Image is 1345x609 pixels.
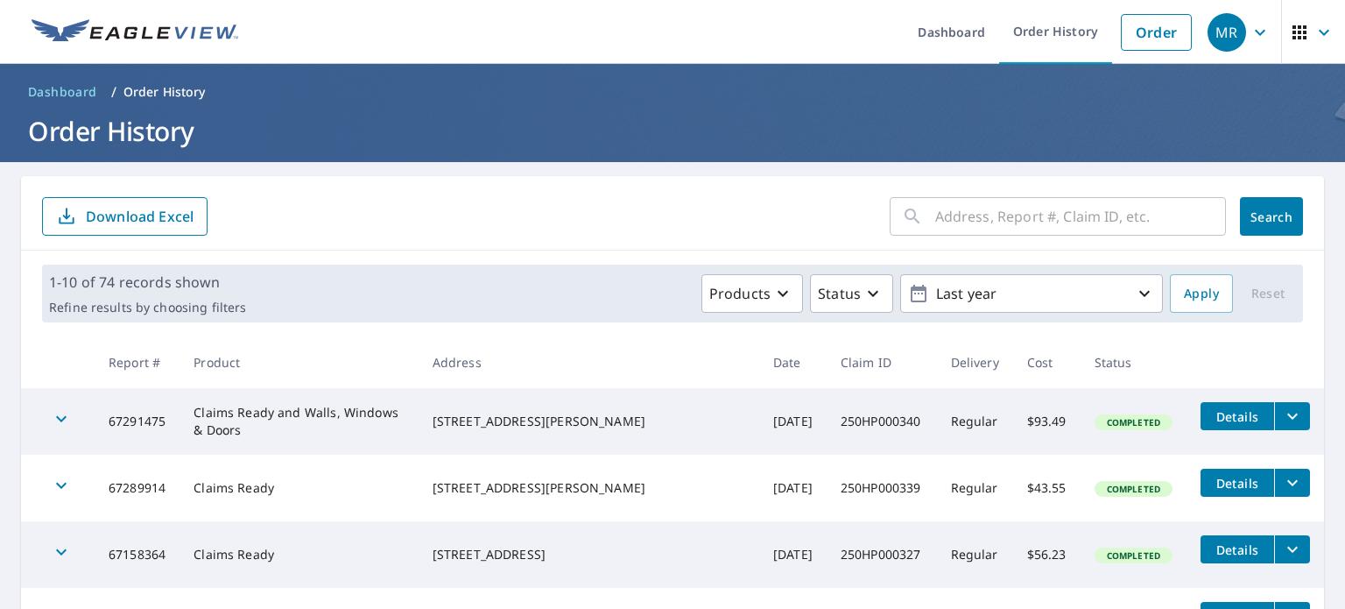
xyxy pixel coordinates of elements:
span: Completed [1096,483,1171,495]
img: EV Logo [32,19,238,46]
td: 250HP000340 [827,388,937,455]
li: / [111,81,116,103]
a: Dashboard [21,78,104,106]
td: [DATE] [759,521,827,588]
td: Claims Ready [180,455,418,521]
th: Report # [95,336,180,388]
button: filesDropdownBtn-67289914 [1274,469,1310,497]
button: Products [701,274,803,313]
p: Download Excel [86,207,194,226]
td: Regular [937,455,1013,521]
p: Status [818,283,861,304]
th: Delivery [937,336,1013,388]
span: Dashboard [28,83,97,101]
td: 67291475 [95,388,180,455]
td: [DATE] [759,388,827,455]
h1: Order History [21,113,1324,149]
td: Claims Ready [180,521,418,588]
p: 1-10 of 74 records shown [49,272,246,293]
span: Details [1211,408,1264,425]
td: $56.23 [1013,521,1081,588]
div: [STREET_ADDRESS][PERSON_NAME] [433,413,745,430]
a: Order [1121,14,1192,51]
td: 250HP000327 [827,521,937,588]
span: Completed [1096,416,1171,428]
div: [STREET_ADDRESS] [433,546,745,563]
td: 250HP000339 [827,455,937,521]
button: detailsBtn-67291475 [1201,402,1274,430]
td: $43.55 [1013,455,1081,521]
p: Refine results by choosing filters [49,300,246,315]
button: Search [1240,197,1303,236]
span: Details [1211,475,1264,492]
button: Last year [900,274,1163,313]
button: filesDropdownBtn-67291475 [1274,402,1310,430]
button: Status [810,274,893,313]
td: [DATE] [759,455,827,521]
button: Download Excel [42,197,208,236]
p: Order History [123,83,206,101]
td: $93.49 [1013,388,1081,455]
nav: breadcrumb [21,78,1324,106]
th: Address [419,336,759,388]
span: Apply [1184,283,1219,305]
td: Regular [937,388,1013,455]
button: filesDropdownBtn-67158364 [1274,535,1310,563]
div: [STREET_ADDRESS][PERSON_NAME] [433,479,745,497]
span: Completed [1096,549,1171,562]
button: detailsBtn-67289914 [1201,469,1274,497]
span: Details [1211,542,1264,558]
button: Apply [1170,274,1233,313]
td: 67289914 [95,455,180,521]
th: Status [1081,336,1187,388]
th: Product [180,336,418,388]
div: MR [1208,13,1246,52]
th: Cost [1013,336,1081,388]
td: 67158364 [95,521,180,588]
th: Date [759,336,827,388]
p: Last year [929,279,1134,309]
span: Search [1254,209,1289,225]
td: Regular [937,521,1013,588]
p: Products [709,283,771,304]
td: Claims Ready and Walls, Windows & Doors [180,388,418,455]
th: Claim ID [827,336,937,388]
input: Address, Report #, Claim ID, etc. [935,192,1226,241]
button: detailsBtn-67158364 [1201,535,1274,563]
